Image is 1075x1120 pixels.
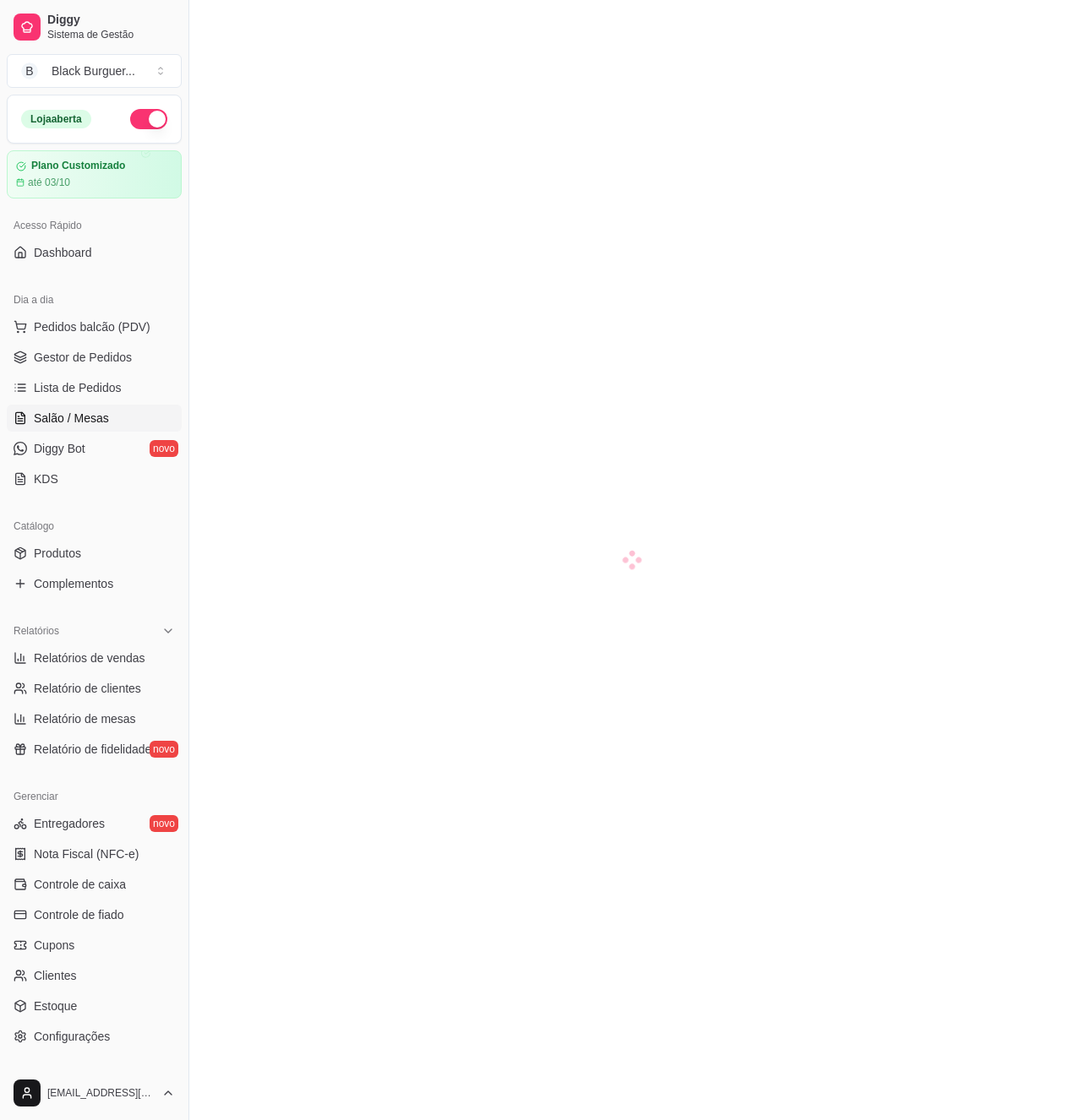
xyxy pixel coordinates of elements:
[7,736,182,763] a: Relatório de fidelidadenovo
[34,318,150,335] span: Pedidos balcão (PDV)
[7,513,182,540] div: Catálogo
[34,998,77,1014] span: Estoque
[7,540,182,567] a: Produtos
[7,783,182,810] div: Gerenciar
[34,845,139,862] span: Nota Fiscal (NFC-e)
[7,675,182,702] a: Relatório de clientes
[28,176,70,189] article: até 03/10
[34,545,81,562] span: Produtos
[7,344,182,371] a: Gestor de Pedidos
[7,313,182,340] button: Pedidos balcão (PDV)
[34,710,136,727] span: Relatório de mesas
[34,680,141,697] span: Relatório de clientes
[7,570,182,597] a: Complementos
[34,470,58,487] span: KDS
[47,13,175,28] span: Diggy
[7,54,182,88] button: Select a team
[7,932,182,959] a: Cupons
[34,379,122,396] span: Lista de Pedidos
[34,440,85,457] span: Diggy Bot
[7,150,182,198] a: Plano Customizadoaté 03/10
[7,962,182,989] a: Clientes
[7,435,182,462] a: Diggy Botnovo
[34,410,109,427] span: Salão / Mesas
[34,741,151,758] span: Relatório de fidelidade
[7,465,182,492] a: KDS
[34,575,113,592] span: Complementos
[7,374,182,401] a: Lista de Pedidos
[7,1023,182,1050] a: Configurações
[34,244,92,261] span: Dashboard
[47,1086,155,1100] span: [EMAIL_ADDRESS][DOMAIN_NAME]
[7,871,182,898] a: Controle de caixa
[34,650,145,666] span: Relatórios de vendas
[7,840,182,867] a: Nota Fiscal (NFC-e)
[31,160,125,172] article: Plano Customizado
[7,286,182,313] div: Dia a dia
[34,967,77,984] span: Clientes
[7,239,182,266] a: Dashboard
[7,992,182,1019] a: Estoque
[21,63,38,79] span: B
[34,349,132,366] span: Gestor de Pedidos
[7,405,182,432] a: Salão / Mesas
[34,1028,110,1045] span: Configurações
[34,906,124,923] span: Controle de fiado
[130,109,167,129] button: Alterar Status
[52,63,135,79] div: Black Burguer ...
[21,110,91,128] div: Loja aberta
[34,815,105,832] span: Entregadores
[7,212,182,239] div: Acesso Rápido
[34,937,74,954] span: Cupons
[7,901,182,928] a: Controle de fiado
[7,644,182,671] a: Relatórios de vendas
[7,705,182,732] a: Relatório de mesas
[34,876,126,893] span: Controle de caixa
[14,624,59,638] span: Relatórios
[47,28,175,41] span: Sistema de Gestão
[7,7,182,47] a: DiggySistema de Gestão
[7,1073,182,1113] button: [EMAIL_ADDRESS][DOMAIN_NAME]
[7,810,182,837] a: Entregadoresnovo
